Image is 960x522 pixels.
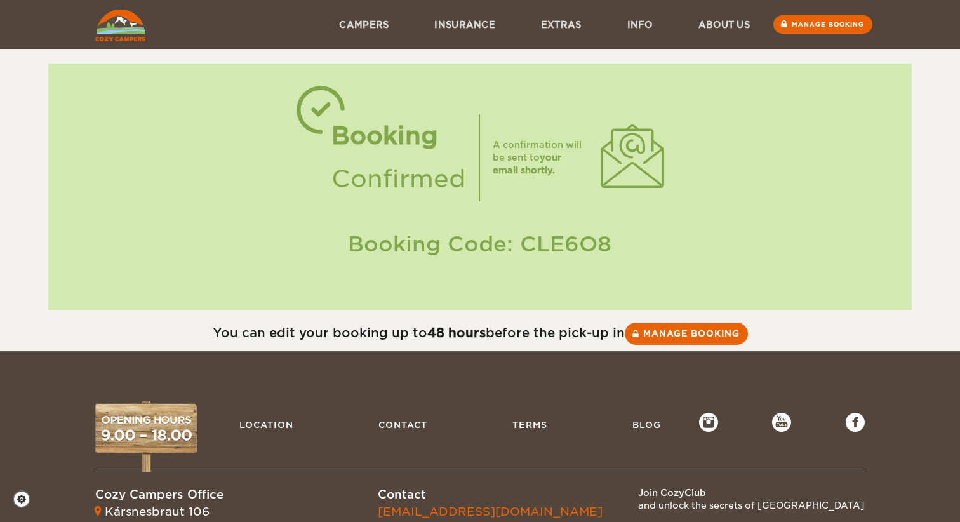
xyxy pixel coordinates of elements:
[427,325,486,340] strong: 48 hours
[372,413,434,437] a: Contact
[638,486,865,499] div: Join CozyClub
[626,413,667,437] a: Blog
[506,413,554,437] a: Terms
[638,499,865,512] div: and unlock the secrets of [GEOGRAPHIC_DATA]
[378,505,603,518] a: [EMAIL_ADDRESS][DOMAIN_NAME]
[378,486,603,503] div: Contact
[331,114,466,157] div: Booking
[95,10,145,41] img: Cozy Campers
[773,15,872,34] a: Manage booking
[61,229,900,259] div: Booking Code: CLE6O8
[331,157,466,201] div: Confirmed
[95,486,330,503] div: Cozy Campers Office
[233,413,300,437] a: Location
[13,490,39,508] a: Cookie settings
[625,323,748,345] a: Manage booking
[493,138,588,177] div: A confirmation will be sent to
